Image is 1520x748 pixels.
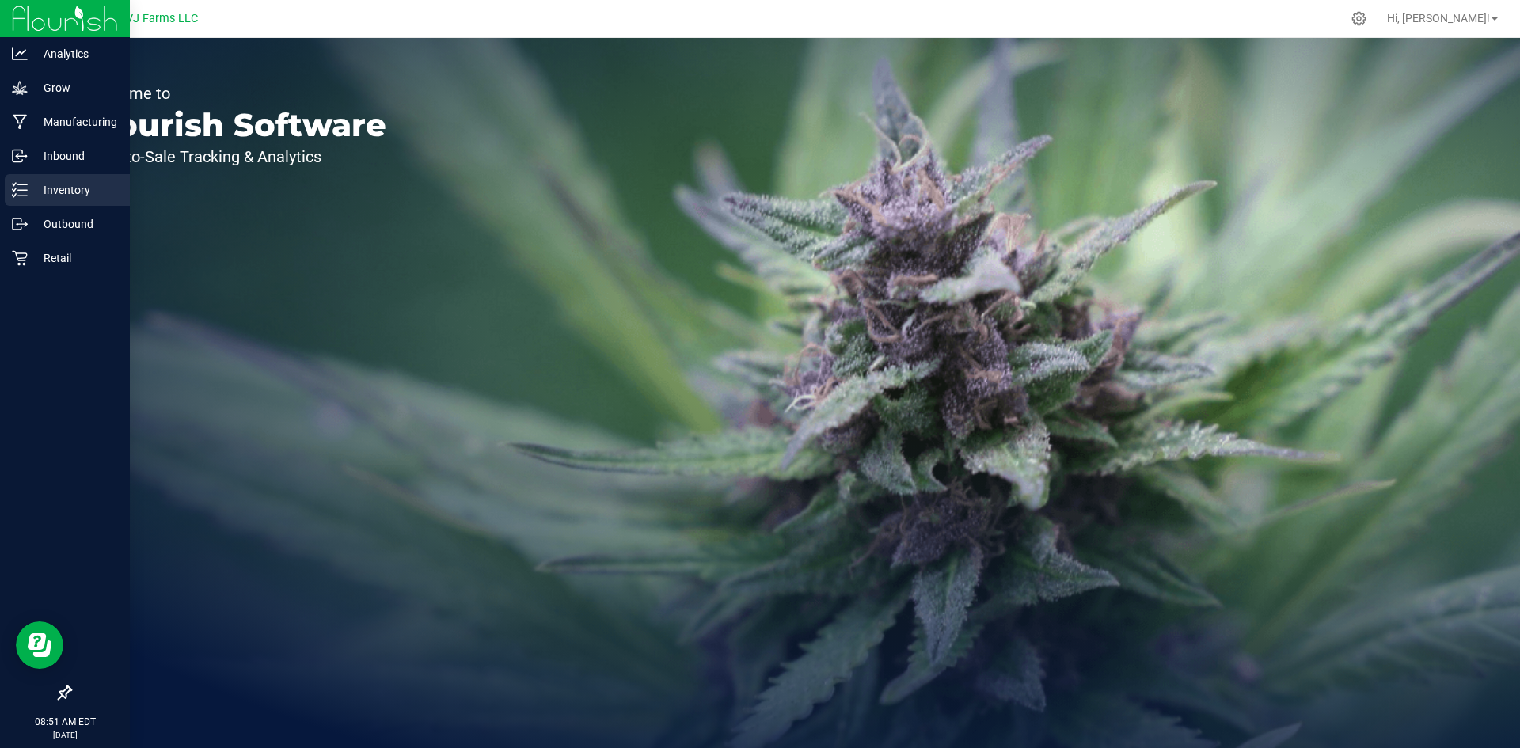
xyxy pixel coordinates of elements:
[12,182,28,198] inline-svg: Inventory
[7,715,123,729] p: 08:51 AM EDT
[16,621,63,669] iframe: Resource center
[1349,11,1369,26] div: Manage settings
[1387,12,1490,25] span: Hi, [PERSON_NAME]!
[85,85,386,101] p: Welcome to
[85,149,386,165] p: Seed-to-Sale Tracking & Analytics
[12,114,28,130] inline-svg: Manufacturing
[126,12,198,25] span: VJ Farms LLC
[28,44,123,63] p: Analytics
[28,146,123,165] p: Inbound
[28,249,123,268] p: Retail
[12,250,28,266] inline-svg: Retail
[28,112,123,131] p: Manufacturing
[12,216,28,232] inline-svg: Outbound
[28,180,123,199] p: Inventory
[12,80,28,96] inline-svg: Grow
[12,148,28,164] inline-svg: Inbound
[85,109,386,141] p: Flourish Software
[28,78,123,97] p: Grow
[7,729,123,741] p: [DATE]
[28,215,123,234] p: Outbound
[12,46,28,62] inline-svg: Analytics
